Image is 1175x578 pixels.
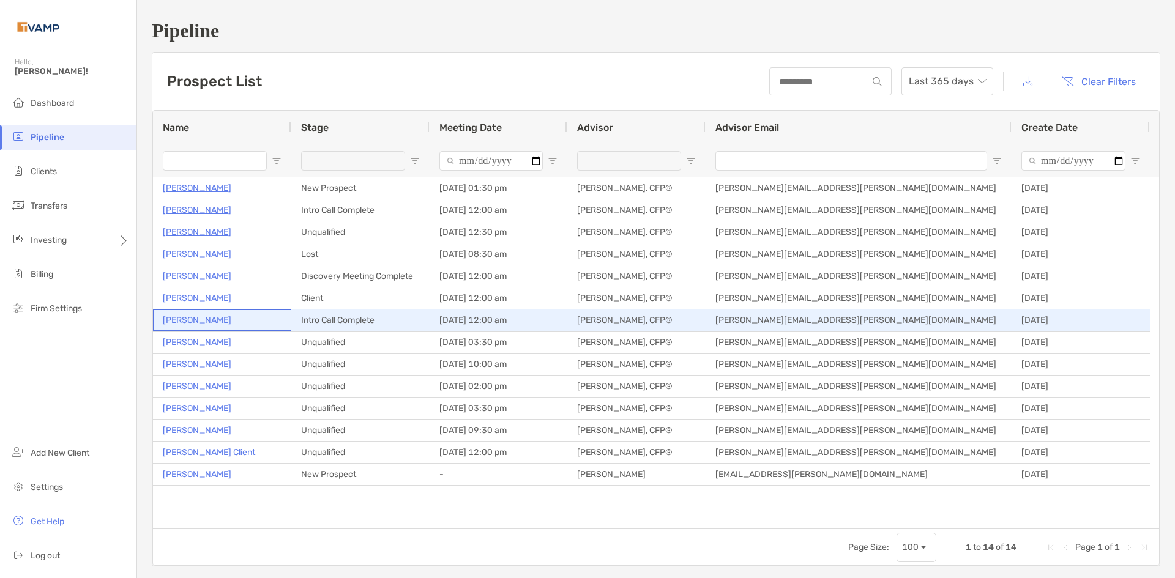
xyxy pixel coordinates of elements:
a: [PERSON_NAME] [163,246,231,262]
span: Firm Settings [31,303,82,314]
div: [PERSON_NAME] [567,464,706,485]
div: Unqualified [291,420,430,441]
div: Last Page [1140,543,1149,552]
img: Zoe Logo [15,5,62,49]
button: Open Filter Menu [686,156,696,166]
span: Meeting Date [439,122,502,133]
div: [PERSON_NAME], CFP® [567,309,706,331]
h3: Prospect List [167,73,262,90]
div: Intro Call Complete [291,309,430,331]
div: [DATE] [1012,332,1150,353]
div: [DATE] 09:30 am [430,420,567,441]
a: [PERSON_NAME] [163,224,231,240]
a: [PERSON_NAME] [163,180,231,196]
input: Meeting Date Filter Input [439,151,543,171]
div: New Prospect [291,464,430,485]
img: clients icon [11,163,26,178]
img: transfers icon [11,198,26,212]
div: [PERSON_NAME], CFP® [567,332,706,353]
a: [PERSON_NAME] [163,401,231,416]
div: Discovery Meeting Complete [291,265,430,287]
span: Billing [31,269,53,280]
span: Transfers [31,201,67,211]
input: Advisor Email Filter Input [715,151,987,171]
span: Advisor Email [715,122,779,133]
div: [PERSON_NAME], CFP® [567,177,706,199]
div: New Prospect [291,177,430,199]
span: 14 [983,542,994,552]
div: [DATE] 12:00 pm [430,442,567,463]
div: [PERSON_NAME], CFP® [567,265,706,287]
a: [PERSON_NAME] Client [163,445,255,460]
div: [DATE] 12:00 am [430,287,567,309]
div: Page Size [897,533,936,562]
div: [DATE] [1012,354,1150,375]
div: [DATE] 08:30 am [430,243,567,265]
div: [EMAIL_ADDRESS][PERSON_NAME][DOMAIN_NAME] [706,464,1012,485]
div: [PERSON_NAME][EMAIL_ADDRESS][PERSON_NAME][DOMAIN_NAME] [706,243,1012,265]
p: [PERSON_NAME] [163,379,231,394]
div: [DATE] [1012,464,1150,485]
div: [DATE] [1012,243,1150,265]
div: [DATE] [1012,420,1150,441]
a: [PERSON_NAME] [163,423,231,438]
button: Open Filter Menu [410,156,420,166]
div: [PERSON_NAME][EMAIL_ADDRESS][PERSON_NAME][DOMAIN_NAME] [706,199,1012,221]
div: Page Size: [848,542,889,552]
div: Unqualified [291,221,430,243]
span: 1 [966,542,971,552]
div: [PERSON_NAME], CFP® [567,420,706,441]
div: [DATE] 02:00 pm [430,376,567,397]
div: Intro Call Complete [291,199,430,221]
img: get-help icon [11,513,26,528]
div: [PERSON_NAME], CFP® [567,287,706,309]
div: [PERSON_NAME][EMAIL_ADDRESS][PERSON_NAME][DOMAIN_NAME] [706,177,1012,199]
button: Open Filter Menu [992,156,1002,166]
img: dashboard icon [11,95,26,109]
button: Open Filter Menu [272,156,282,166]
div: [PERSON_NAME][EMAIL_ADDRESS][PERSON_NAME][DOMAIN_NAME] [706,420,1012,441]
button: Open Filter Menu [548,156,558,166]
a: [PERSON_NAME] [163,335,231,350]
span: Add New Client [31,448,89,458]
div: Unqualified [291,332,430,353]
div: [DATE] 01:30 pm [430,177,567,199]
span: Page [1075,542,1095,552]
p: [PERSON_NAME] [163,291,231,306]
div: [PERSON_NAME], CFP® [567,442,706,463]
div: [PERSON_NAME][EMAIL_ADDRESS][PERSON_NAME][DOMAIN_NAME] [706,354,1012,375]
span: Get Help [31,516,64,527]
a: [PERSON_NAME] [163,269,231,284]
span: of [996,542,1004,552]
div: Previous Page [1061,543,1070,552]
span: Clients [31,166,57,177]
div: [PERSON_NAME], CFP® [567,398,706,419]
h1: Pipeline [152,20,1160,42]
div: [PERSON_NAME][EMAIL_ADDRESS][PERSON_NAME][DOMAIN_NAME] [706,376,1012,397]
span: Dashboard [31,98,74,108]
div: [PERSON_NAME][EMAIL_ADDRESS][PERSON_NAME][DOMAIN_NAME] [706,442,1012,463]
div: [PERSON_NAME][EMAIL_ADDRESS][PERSON_NAME][DOMAIN_NAME] [706,332,1012,353]
a: [PERSON_NAME] [163,357,231,372]
div: [PERSON_NAME], CFP® [567,376,706,397]
div: Next Page [1125,543,1135,552]
span: Investing [31,235,67,245]
div: - [430,464,567,485]
span: Last 365 days [909,68,986,95]
div: [DATE] [1012,221,1150,243]
div: Unqualified [291,398,430,419]
img: logout icon [11,547,26,562]
img: input icon [873,77,882,86]
div: [DATE] [1012,442,1150,463]
span: Create Date [1021,122,1078,133]
div: [PERSON_NAME], CFP® [567,221,706,243]
img: billing icon [11,266,26,281]
div: Unqualified [291,376,430,397]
